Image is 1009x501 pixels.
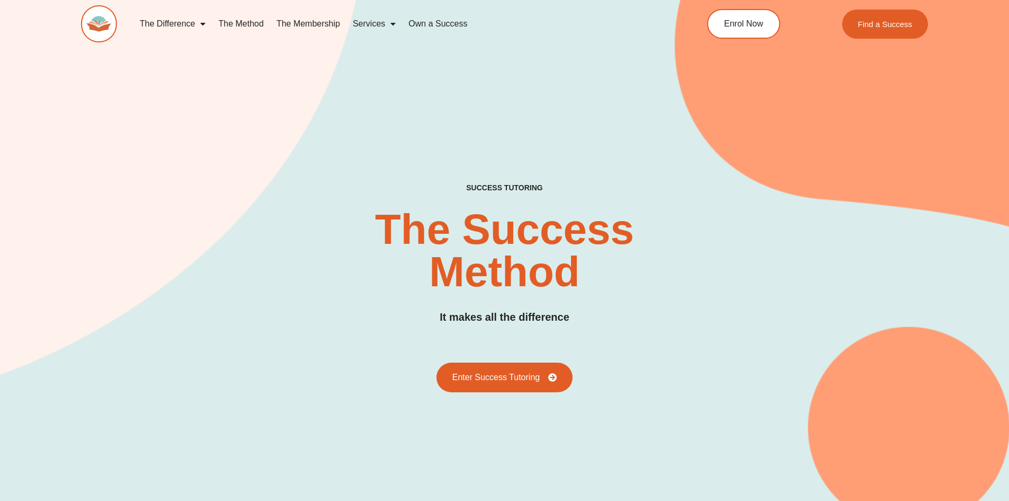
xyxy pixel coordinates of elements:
nav: Menu [133,12,659,36]
span: Find a Success [858,20,913,28]
a: The Difference [133,12,212,36]
a: Own a Success [402,12,474,36]
a: Enrol Now [707,9,780,39]
span: Enter Success Tutoring [452,373,540,382]
a: The Method [212,12,270,36]
span: Enrol Now [724,20,763,28]
h4: SUCCESS TUTORING​ [379,183,630,192]
a: Find a Success [842,10,928,39]
h3: It makes all the difference [440,309,569,326]
a: The Membership [270,12,346,36]
h2: The Success Method [313,208,697,293]
a: Enter Success Tutoring [436,363,573,392]
a: Services [346,12,402,36]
